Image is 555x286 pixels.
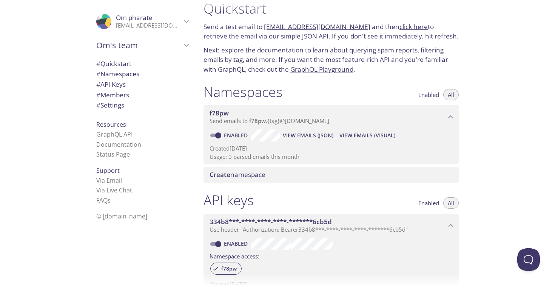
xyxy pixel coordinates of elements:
p: [EMAIL_ADDRESS][DOMAIN_NAME] [116,22,182,29]
a: Enabled [223,132,251,139]
button: Enabled [414,89,444,100]
button: View Emails (Visual) [336,129,398,141]
a: [EMAIL_ADDRESS][DOMAIN_NAME] [264,22,370,31]
span: Resources [96,120,126,129]
span: # [96,91,100,99]
p: Usage: 0 parsed emails this month [210,153,453,161]
span: Create [210,170,230,179]
span: Om pharate [116,13,153,22]
div: Quickstart [90,58,194,69]
div: Create namespace [203,167,459,183]
a: click here [399,22,428,31]
button: Enabled [414,197,444,209]
span: Om's team [96,40,182,51]
div: API Keys [90,79,194,90]
a: FAQ [96,196,111,205]
div: Om's team [90,35,194,55]
a: Via Email [96,176,122,185]
p: Send a test email to and then to retrieve the email via our simple JSON API. If you don't see it ... [203,22,459,41]
a: documentation [257,46,304,54]
a: GraphQL API [96,130,133,138]
span: Settings [96,101,124,109]
a: Status Page [96,150,130,158]
span: Quickstart [96,59,131,68]
iframe: Help Scout Beacon - Open [517,248,540,271]
span: Support [96,166,120,175]
span: Send emails to . {tag} @[DOMAIN_NAME] [210,117,329,125]
span: Members [96,91,129,99]
p: Created [DATE] [210,145,453,152]
a: Enabled [223,240,251,247]
button: All [443,89,459,100]
span: f78pw [217,265,241,272]
div: Om pharate [90,9,194,34]
span: namespace [210,170,265,179]
h1: API keys [203,192,254,209]
span: Namespaces [96,69,139,78]
div: Namespaces [90,69,194,79]
span: # [96,80,100,89]
span: s [108,196,111,205]
h1: Namespaces [203,83,282,100]
span: f78pw [210,109,229,117]
p: Next: explore the to learn about querying spam reports, filtering emails by tag, and more. If you... [203,45,459,74]
a: Documentation [96,140,141,149]
div: f78pw namespace [203,105,459,129]
button: View Emails (JSON) [280,129,336,141]
label: Namespace access: [210,250,259,261]
div: Team Settings [90,100,194,111]
div: f78pw [210,263,242,275]
span: View Emails (Visual) [339,131,395,140]
a: GraphQL Playground [290,65,353,74]
button: All [443,197,459,209]
span: © [DOMAIN_NAME] [96,212,147,220]
div: Members [90,90,194,100]
a: Via Live Chat [96,186,132,194]
span: # [96,59,100,68]
span: API Keys [96,80,126,89]
span: View Emails (JSON) [283,131,333,140]
span: # [96,101,100,109]
span: f78pw [249,117,266,125]
span: # [96,69,100,78]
